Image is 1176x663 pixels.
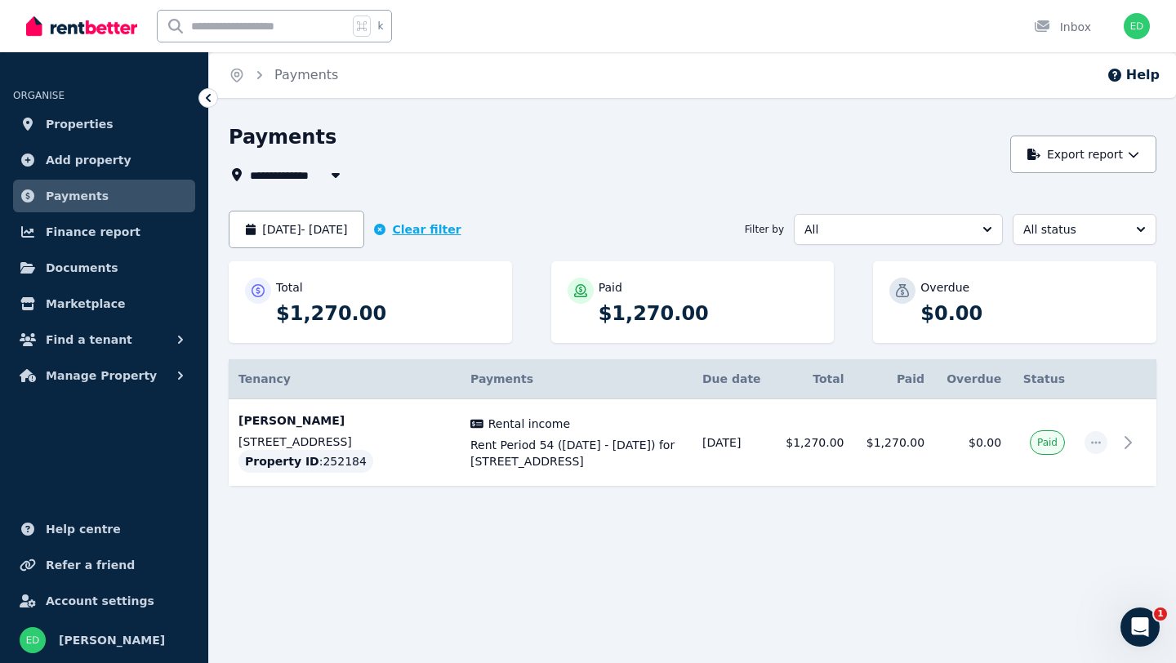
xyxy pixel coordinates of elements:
p: [STREET_ADDRESS] [238,434,451,450]
img: RentBetter [26,14,137,38]
a: Add property [13,144,195,176]
p: [PERSON_NAME] [238,412,451,429]
a: Refer a friend [13,549,195,581]
p: Overdue [920,279,969,296]
span: k [377,20,383,33]
button: Find a tenant [13,323,195,356]
button: All status [1013,214,1156,245]
th: Due date [693,359,773,399]
span: Find a tenant [46,330,132,349]
p: $0.00 [920,300,1140,327]
span: Paid [1037,436,1058,449]
span: Documents [46,258,118,278]
th: Overdue [934,359,1011,399]
th: Total [773,359,854,399]
a: Payments [274,67,338,82]
span: Filter by [745,223,784,236]
span: [PERSON_NAME] [59,630,165,650]
span: $0.00 [969,436,1001,449]
td: [DATE] [693,399,773,487]
a: Help centre [13,513,195,545]
span: Manage Property [46,366,157,385]
nav: Breadcrumb [209,52,358,98]
span: Help centre [46,519,121,539]
a: Documents [13,251,195,284]
p: $1,270.00 [276,300,496,327]
span: Payments [46,186,109,206]
span: Properties [46,114,114,134]
th: Status [1011,359,1075,399]
a: Finance report [13,216,195,248]
a: Account settings [13,585,195,617]
iframe: Intercom live chat [1120,607,1160,647]
h1: Payments [229,124,336,150]
span: Finance report [46,222,140,242]
td: $1,270.00 [854,399,935,487]
div: : 252184 [238,450,373,473]
p: $1,270.00 [599,300,818,327]
span: All [804,221,969,238]
span: Rent Period 54 ([DATE] - [DATE]) for [STREET_ADDRESS] [470,437,683,469]
a: Properties [13,108,195,140]
span: Payments [470,372,533,385]
span: 1 [1154,607,1167,621]
span: Account settings [46,591,154,611]
button: Manage Property [13,359,195,392]
button: Help [1107,65,1160,85]
th: Paid [854,359,935,399]
span: ORGANISE [13,90,65,101]
button: [DATE]- [DATE] [229,211,364,248]
span: Refer a friend [46,555,135,575]
span: Rental income [488,416,570,432]
div: Inbox [1034,19,1091,35]
td: $1,270.00 [773,399,854,487]
span: All status [1023,221,1123,238]
span: Add property [46,150,131,170]
p: Total [276,279,303,296]
a: Payments [13,180,195,212]
span: Property ID [245,453,319,469]
img: Emma Dolden [1124,13,1150,39]
p: Paid [599,279,622,296]
th: Tenancy [229,359,461,399]
a: Marketplace [13,287,195,320]
span: Marketplace [46,294,125,314]
button: Clear filter [374,221,461,238]
img: Emma Dolden [20,627,46,653]
button: All [794,214,1003,245]
button: Export report [1010,136,1156,173]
